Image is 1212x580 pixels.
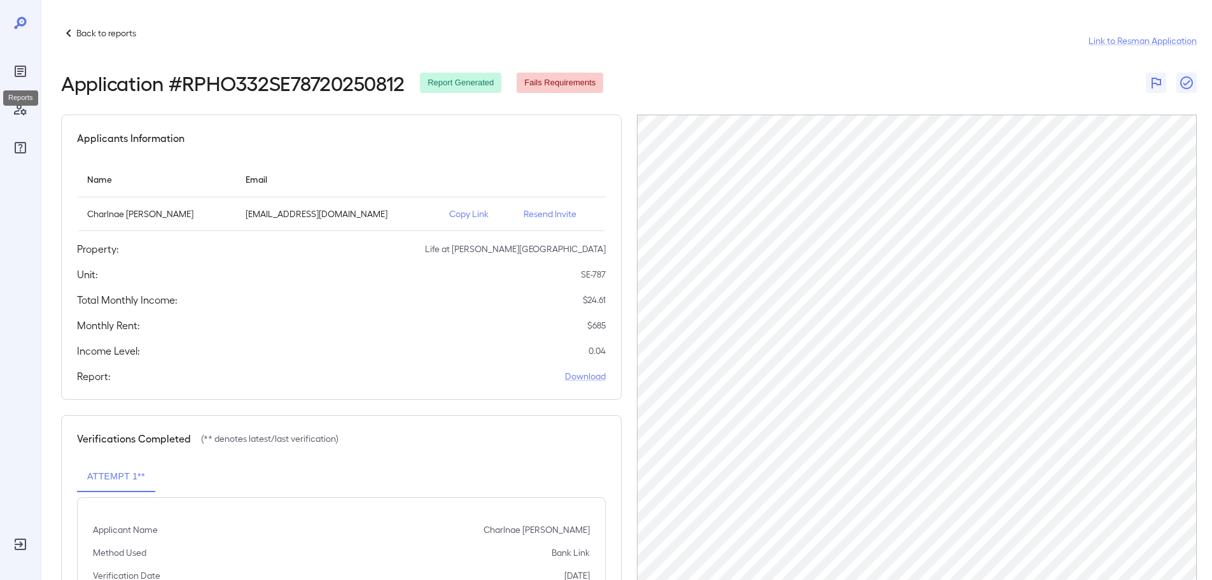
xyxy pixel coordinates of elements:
[1176,73,1197,93] button: Close Report
[10,138,31,158] div: FAQ
[77,431,191,446] h5: Verifications Completed
[93,523,158,536] p: Applicant Name
[524,208,595,220] p: Resend Invite
[77,318,140,333] h5: Monthly Rent:
[77,343,140,358] h5: Income Level:
[552,546,590,559] p: Bank Link
[581,268,606,281] p: SE-787
[583,294,606,306] p: $ 24.61
[246,208,428,220] p: [EMAIL_ADDRESS][DOMAIN_NAME]
[587,319,606,332] p: $ 685
[449,208,504,220] p: Copy Link
[3,90,38,106] div: Reports
[484,523,590,536] p: Charlnae [PERSON_NAME]
[77,161,606,231] table: simple table
[61,71,405,94] h2: Application # RPHO332SE78720250812
[425,243,606,255] p: Life at [PERSON_NAME][GEOGRAPHIC_DATA]
[93,546,146,559] p: Method Used
[517,77,603,89] span: Fails Requirements
[77,462,155,492] button: Attempt 1**
[1146,73,1166,93] button: Flag Report
[201,432,338,445] p: (** denotes latest/last verification)
[10,99,31,120] div: Manage Users
[77,131,185,146] h5: Applicants Information
[589,344,606,357] p: 0.04
[565,370,606,383] a: Download
[77,292,178,308] h5: Total Monthly Income:
[87,208,225,220] p: Charlnae [PERSON_NAME]
[76,27,136,39] p: Back to reports
[77,267,98,282] h5: Unit:
[420,77,501,89] span: Report Generated
[1089,34,1197,47] a: Link to Resman Application
[10,61,31,81] div: Reports
[77,241,119,257] h5: Property:
[77,369,111,384] h5: Report:
[235,161,438,197] th: Email
[10,534,31,555] div: Log Out
[77,161,235,197] th: Name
